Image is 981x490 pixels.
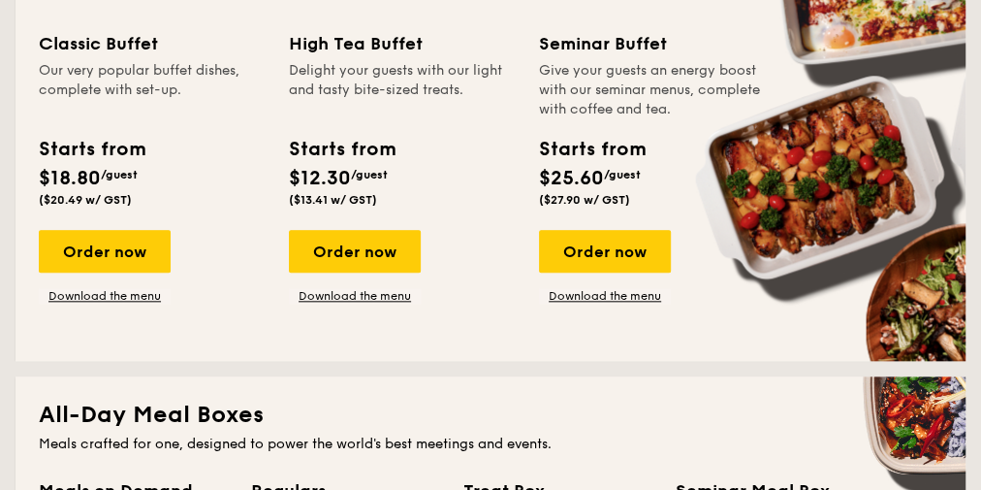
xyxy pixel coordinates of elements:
[604,168,641,181] span: /guest
[289,135,395,164] div: Starts from
[539,230,671,273] div: Order now
[39,288,171,304] a: Download the menu
[39,435,942,454] div: Meals crafted for one, designed to power the world's best meetings and events.
[39,230,171,273] div: Order now
[539,135,645,164] div: Starts from
[539,30,766,57] div: Seminar Buffet
[39,400,942,431] h2: All-Day Meal Boxes
[39,167,101,190] span: $18.80
[39,61,266,119] div: Our very popular buffet dishes, complete with set-up.
[39,30,266,57] div: Classic Buffet
[539,61,766,119] div: Give your guests an energy boost with our seminar menus, complete with coffee and tea.
[539,193,630,207] span: ($27.90 w/ GST)
[289,167,351,190] span: $12.30
[101,168,138,181] span: /guest
[289,288,421,304] a: Download the menu
[289,230,421,273] div: Order now
[539,167,604,190] span: $25.60
[39,193,132,207] span: ($20.49 w/ GST)
[39,135,144,164] div: Starts from
[539,288,671,304] a: Download the menu
[289,61,516,119] div: Delight your guests with our light and tasty bite-sized treats.
[289,193,377,207] span: ($13.41 w/ GST)
[289,30,516,57] div: High Tea Buffet
[351,168,388,181] span: /guest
